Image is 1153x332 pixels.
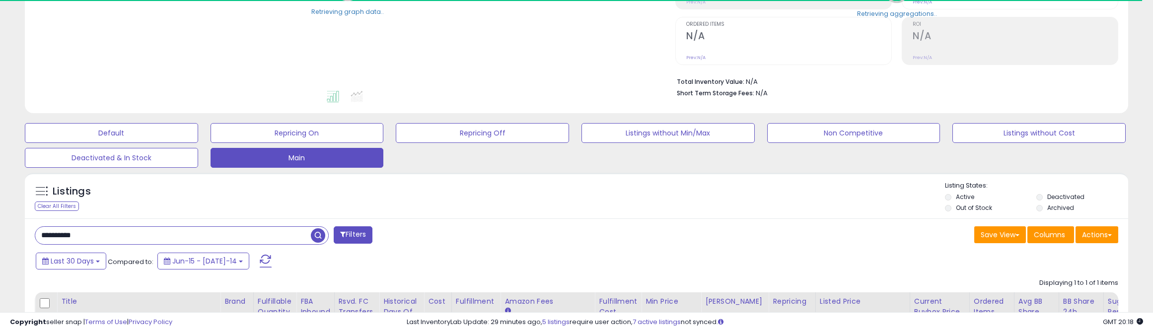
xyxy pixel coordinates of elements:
div: Fulfillment [456,296,496,307]
span: Last 30 Days [51,256,94,266]
label: Deactivated [1047,193,1084,201]
div: Amazon Fees [504,296,590,307]
div: Retrieving aggregations.. [857,9,937,18]
button: Repricing On [211,123,384,143]
a: Terms of Use [85,317,127,327]
button: Non Competitive [767,123,940,143]
a: Privacy Policy [129,317,172,327]
button: Default [25,123,198,143]
div: Ordered Items [974,296,1010,317]
button: Repricing Off [396,123,569,143]
button: Listings without Cost [952,123,1126,143]
label: Out of Stock [956,203,992,212]
button: Columns [1027,226,1074,243]
button: Jun-15 - [DATE]-14 [157,253,249,269]
div: Retrieving graph data.. [311,7,384,16]
div: Min Price [646,296,697,307]
button: Last 30 Days [36,253,106,269]
div: Listed Price [820,296,906,307]
div: Cost [428,296,447,307]
a: 7 active listings [633,317,681,327]
div: Rsvd. FC Transfers [339,296,375,317]
label: Active [956,193,974,201]
div: Repricing [773,296,811,307]
label: Archived [1047,203,1074,212]
div: Fulfillment Cost [599,296,637,317]
div: Avg BB Share [1018,296,1055,317]
div: BB Share 24h. [1063,296,1099,317]
div: seller snap | | [10,318,172,327]
button: Main [211,148,384,168]
button: Filters [334,226,372,244]
div: Displaying 1 to 1 of 1 items [1039,278,1118,288]
span: Columns [1034,230,1065,240]
button: Actions [1076,226,1118,243]
div: Clear All Filters [35,201,79,211]
strong: Copyright [10,317,46,327]
span: 2025-08-14 20:18 GMT [1103,317,1143,327]
div: FBA inbound Qty [300,296,330,328]
div: Sugg Qty Replenish [1108,296,1145,317]
span: Compared to: [108,257,153,266]
div: Last InventoryLab Update: 29 minutes ago, require user action, not synced. [407,318,1143,327]
div: Fulfillable Quantity [258,296,292,317]
div: Historical Days Of Supply [383,296,420,328]
div: Title [61,296,216,307]
div: Brand [224,296,249,307]
span: Jun-15 - [DATE]-14 [172,256,237,266]
button: Listings without Min/Max [581,123,755,143]
h5: Listings [53,185,91,199]
button: Deactivated & In Stock [25,148,198,168]
div: Current Buybox Price [914,296,965,317]
div: [PERSON_NAME] [705,296,764,307]
p: Listing States: [945,181,1129,191]
button: Save View [974,226,1026,243]
a: 5 listings [542,317,570,327]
